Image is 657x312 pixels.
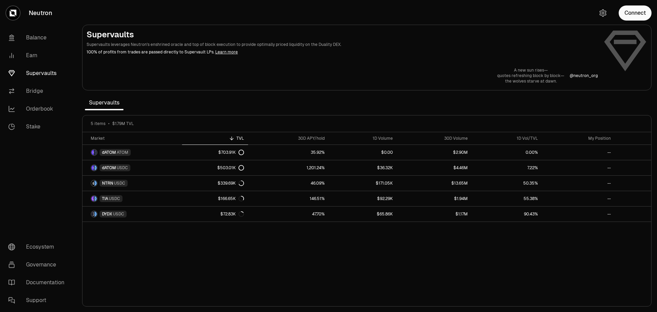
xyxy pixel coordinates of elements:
img: USDC Logo [94,165,97,171]
a: 55.38% [472,191,542,206]
a: dATOM LogoATOM LogodATOMATOM [82,145,182,160]
a: $339.69K [182,176,248,191]
a: Documentation [3,274,74,291]
div: My Position [546,136,611,141]
div: $339.69K [218,180,244,186]
div: $703.91K [218,150,244,155]
a: $2.90M [397,145,472,160]
div: TVL [186,136,244,141]
div: 1D Volume [333,136,393,141]
a: 0.00% [472,145,542,160]
a: Ecosystem [3,238,74,256]
span: dATOM [102,150,116,155]
p: 100% of profits from trades are passed directly to Supervault LPs. [87,49,598,55]
span: USDC [117,165,128,171]
a: $13.65M [397,176,472,191]
h2: Supervaults [87,29,598,40]
a: Bridge [3,82,74,100]
span: USDC [113,211,124,217]
img: USDC Logo [94,211,97,217]
a: $36.32K [329,160,397,175]
a: $166.65K [182,191,248,206]
span: $1.79M TVL [112,121,134,126]
a: -- [542,145,615,160]
span: NTRN [102,180,113,186]
img: TIA Logo [91,196,94,201]
a: 46.09% [248,176,329,191]
a: 50.35% [472,176,542,191]
a: $171.05K [329,176,397,191]
a: 7.22% [472,160,542,175]
a: DYDX LogoUSDC LogoDYDXUSDC [82,207,182,222]
img: ATOM Logo [94,150,97,155]
a: NTRN LogoUSDC LogoNTRNUSDC [82,176,182,191]
a: $4.46M [397,160,472,175]
a: Stake [3,118,74,136]
span: dATOM [102,165,116,171]
p: @ neutron_org [570,73,598,78]
a: -- [542,207,615,222]
a: $72.83K [182,207,248,222]
a: 47.70% [248,207,329,222]
div: 30D APY/hold [252,136,325,141]
img: USDC Logo [94,180,97,186]
a: Learn more [215,49,238,55]
a: 146.51% [248,191,329,206]
a: -- [542,160,615,175]
a: Balance [3,29,74,47]
div: $166.65K [218,196,244,201]
a: $1.94M [397,191,472,206]
span: 5 items [91,121,105,126]
a: Orderbook [3,100,74,118]
p: Supervaults leverages Neutron's enshrined oracle and top of block execution to provide optimally ... [87,41,598,48]
img: dATOM Logo [91,150,94,155]
a: $703.91K [182,145,248,160]
a: A new sun rises—quotes refreshing block by block—the wolves starve at dawn. [497,67,564,84]
a: 1,201.24% [248,160,329,175]
span: Supervaults [85,96,124,110]
a: Supervaults [3,64,74,82]
a: Governance [3,256,74,274]
img: USDC Logo [94,196,97,201]
span: USDC [109,196,120,201]
div: $72.83K [220,211,244,217]
a: 35.92% [248,145,329,160]
p: quotes refreshing block by block— [497,73,564,78]
a: Earn [3,47,74,64]
a: $503.01K [182,160,248,175]
a: $92.29K [329,191,397,206]
span: ATOM [117,150,128,155]
a: Support [3,291,74,309]
div: 1D Vol/TVL [476,136,538,141]
a: $65.86K [329,207,397,222]
a: 90.43% [472,207,542,222]
span: USDC [114,180,125,186]
div: 30D Volume [401,136,467,141]
span: TIA [102,196,108,201]
div: $503.01K [217,165,244,171]
img: dATOM Logo [91,165,94,171]
span: DYDX [102,211,112,217]
p: the wolves starve at dawn. [497,78,564,84]
a: $0.00 [329,145,397,160]
img: DYDX Logo [91,211,94,217]
img: NTRN Logo [91,180,94,186]
p: A new sun rises— [497,67,564,73]
a: @neutron_org [570,73,598,78]
a: $1.17M [397,207,472,222]
div: Market [91,136,178,141]
a: -- [542,191,615,206]
a: dATOM LogoUSDC LogodATOMUSDC [82,160,182,175]
button: Connect [619,5,652,21]
a: -- [542,176,615,191]
a: TIA LogoUSDC LogoTIAUSDC [82,191,182,206]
